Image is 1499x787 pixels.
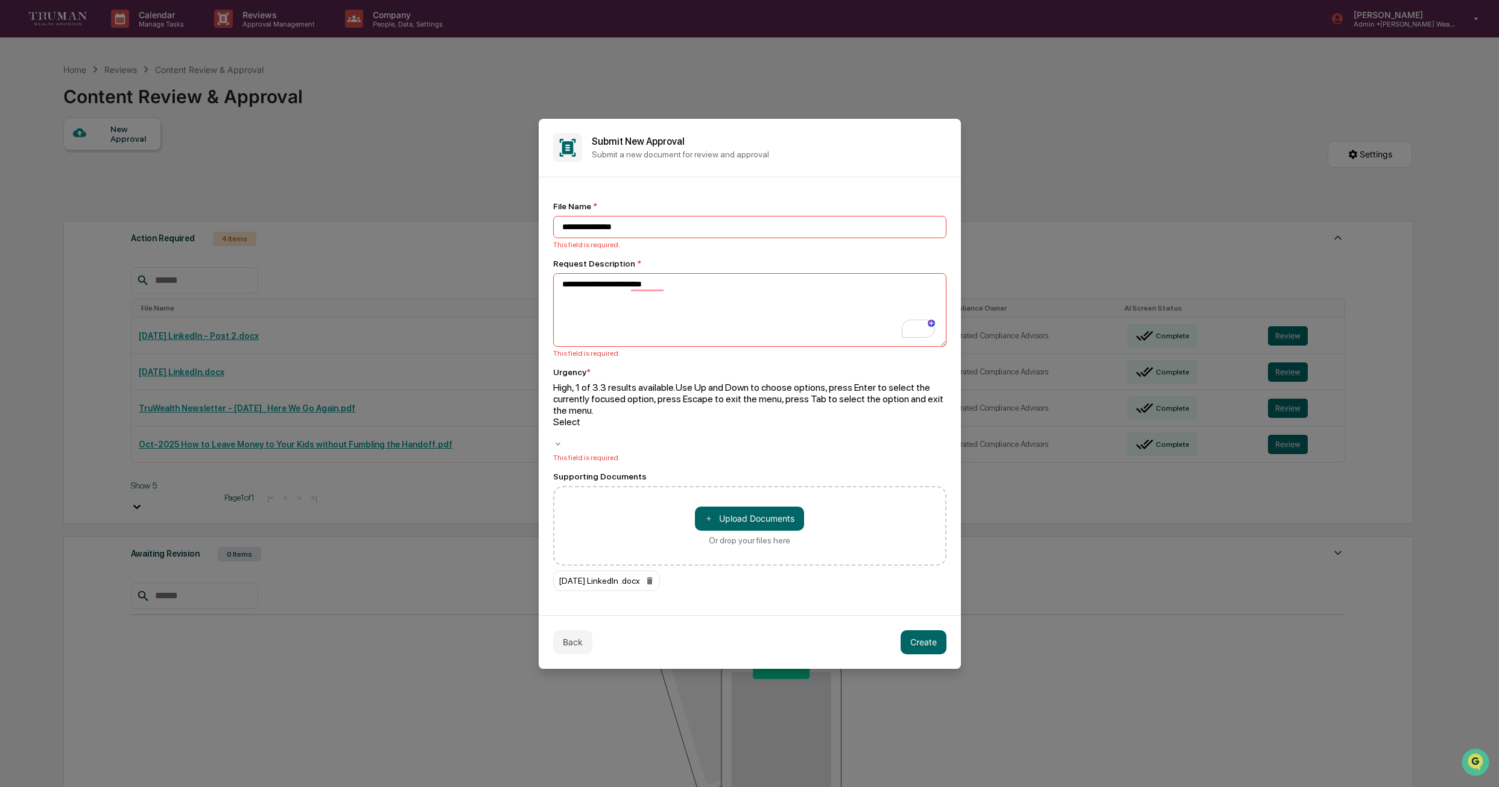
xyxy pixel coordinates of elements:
span: Attestations [100,152,150,164]
div: Supporting Documents [553,472,946,481]
div: Urgency [553,367,591,377]
div: 🖐️ [12,153,22,163]
iframe: Open customer support [1460,747,1493,780]
textarea: To enrich screen reader interactions, please activate Accessibility in Grammarly extension settings [553,273,946,347]
span: Preclearance [24,152,78,164]
button: Start new chat [205,96,220,110]
img: 1746055101610-c473b297-6a78-478c-a979-82029cc54cd1 [12,92,34,114]
div: 🔎 [12,176,22,186]
p: How can we help? [12,25,220,45]
button: Or drop your files here [695,507,804,531]
span: 3 results available. [600,382,676,393]
span: High, 1 of 3. [553,382,600,393]
div: Select [553,416,946,428]
span: Pylon [120,204,146,213]
span: ＋ [705,513,713,524]
div: This field is required. [553,241,946,249]
button: Back [553,630,592,654]
h2: Submit New Approval [592,136,946,147]
a: Powered byPylon [85,204,146,213]
button: Create [901,630,946,654]
div: Or drop your files here [709,536,790,545]
a: 🖐️Preclearance [7,147,83,169]
a: 🔎Data Lookup [7,170,81,192]
div: Request Description [553,259,946,268]
p: Submit a new document for review and approval [592,150,946,159]
div: This field is required. [553,349,946,358]
a: 🗄️Attestations [83,147,154,169]
div: We're available if you need us! [41,104,153,114]
div: 🗄️ [87,153,97,163]
span: Data Lookup [24,175,76,187]
div: File Name [553,201,946,211]
div: This field is required. [553,454,946,462]
div: Start new chat [41,92,198,104]
div: [DATE] LinkedIn .docx [553,570,660,591]
span: Use Up and Down to choose options, press Enter to select the currently focused option, press Esca... [553,382,943,416]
